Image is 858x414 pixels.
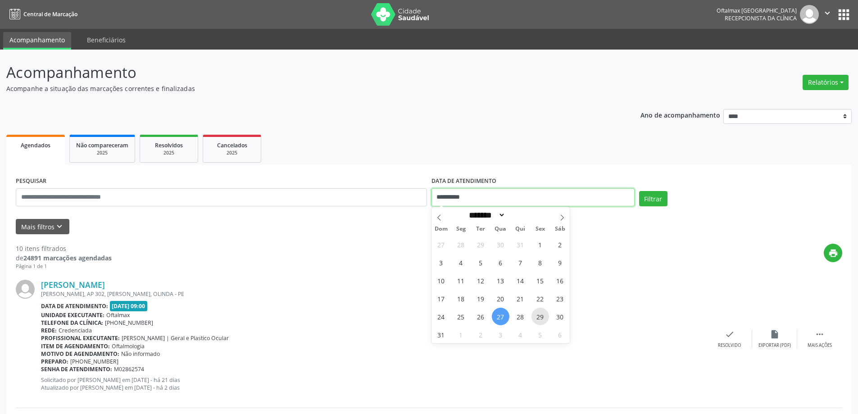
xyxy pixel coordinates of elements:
span: Agosto 4, 2025 [452,254,470,271]
span: Agosto 7, 2025 [512,254,529,271]
i: insert_drive_file [770,329,780,339]
span: Qua [490,226,510,232]
span: Setembro 3, 2025 [492,326,509,343]
p: Ano de acompanhamento [640,109,720,120]
span: Agosto 21, 2025 [512,290,529,307]
b: Data de atendimento: [41,302,108,310]
div: 10 itens filtrados [16,244,112,253]
span: Credenciada [59,327,92,334]
span: Setembro 5, 2025 [531,326,549,343]
span: Agosto 27, 2025 [492,308,509,325]
span: Não informado [121,350,160,358]
span: Resolvidos [155,141,183,149]
span: Agosto 18, 2025 [452,290,470,307]
b: Rede: [41,327,57,334]
span: Ter [471,226,490,232]
span: Não compareceram [76,141,128,149]
button: print [824,244,842,262]
span: Setembro 6, 2025 [551,326,569,343]
input: Year [505,210,535,220]
img: img [800,5,819,24]
span: Oftalmax [106,311,130,319]
a: Acompanhamento [3,32,71,50]
span: Agosto 14, 2025 [512,272,529,289]
b: Unidade executante: [41,311,104,319]
span: Setembro 4, 2025 [512,326,529,343]
span: Agosto 31, 2025 [432,326,450,343]
button: apps [836,7,852,23]
span: [PHONE_NUMBER] [70,358,118,365]
span: [PERSON_NAME] | Geral e Plastico Ocular [122,334,229,342]
span: Agosto 6, 2025 [492,254,509,271]
button: Relatórios [803,75,849,90]
b: Preparo: [41,358,68,365]
span: Agosto 16, 2025 [551,272,569,289]
div: de [16,253,112,263]
i: keyboard_arrow_down [54,222,64,232]
span: Cancelados [217,141,247,149]
div: 2025 [76,150,128,156]
span: Agosto 8, 2025 [531,254,549,271]
span: Agosto 30, 2025 [551,308,569,325]
span: Agosto 3, 2025 [432,254,450,271]
span: Agosto 29, 2025 [531,308,549,325]
span: Julho 31, 2025 [512,236,529,253]
div: Exportar (PDF) [758,342,791,349]
span: Agendados [21,141,50,149]
span: Seg [451,226,471,232]
span: Agosto 17, 2025 [432,290,450,307]
strong: 24891 marcações agendadas [23,254,112,262]
b: Senha de atendimento: [41,365,112,373]
img: img [16,280,35,299]
button:  [819,5,836,24]
p: Acompanhamento [6,61,598,84]
span: Julho 27, 2025 [432,236,450,253]
b: Profissional executante: [41,334,120,342]
i: check [725,329,735,339]
div: Resolvido [718,342,741,349]
span: Julho 30, 2025 [492,236,509,253]
span: Agosto 10, 2025 [432,272,450,289]
span: Agosto 11, 2025 [452,272,470,289]
div: [PERSON_NAME], AP 302, [PERSON_NAME], OLINDA - PE [41,290,707,298]
span: Agosto 2, 2025 [551,236,569,253]
div: Oftalmax [GEOGRAPHIC_DATA] [717,7,797,14]
span: [DATE] 09:00 [110,301,148,311]
span: Agosto 12, 2025 [472,272,490,289]
span: Agosto 13, 2025 [492,272,509,289]
span: Agosto 19, 2025 [472,290,490,307]
select: Month [466,210,506,220]
span: Qui [510,226,530,232]
label: PESQUISAR [16,174,46,188]
span: Setembro 1, 2025 [452,326,470,343]
label: DATA DE ATENDIMENTO [431,174,496,188]
div: Página 1 de 1 [16,263,112,270]
span: Dom [431,226,451,232]
div: 2025 [209,150,254,156]
span: Agosto 26, 2025 [472,308,490,325]
span: [PHONE_NUMBER] [105,319,153,327]
a: [PERSON_NAME] [41,280,105,290]
span: Agosto 15, 2025 [531,272,549,289]
span: Setembro 2, 2025 [472,326,490,343]
b: Item de agendamento: [41,342,110,350]
span: Agosto 25, 2025 [452,308,470,325]
span: Julho 29, 2025 [472,236,490,253]
p: Acompanhe a situação das marcações correntes e finalizadas [6,84,598,93]
span: Agosto 5, 2025 [472,254,490,271]
i:  [822,8,832,18]
a: Beneficiários [81,32,132,48]
span: Sex [530,226,550,232]
span: Agosto 28, 2025 [512,308,529,325]
span: Agosto 22, 2025 [531,290,549,307]
span: Agosto 24, 2025 [432,308,450,325]
button: Filtrar [639,191,667,206]
b: Telefone da clínica: [41,319,103,327]
span: Agosto 23, 2025 [551,290,569,307]
span: Agosto 9, 2025 [551,254,569,271]
p: Solicitado por [PERSON_NAME] em [DATE] - há 21 dias Atualizado por [PERSON_NAME] em [DATE] - há 2... [41,376,707,391]
a: Central de Marcação [6,7,77,22]
i: print [828,248,838,258]
span: Oftalmologia [112,342,145,350]
span: Recepcionista da clínica [725,14,797,22]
